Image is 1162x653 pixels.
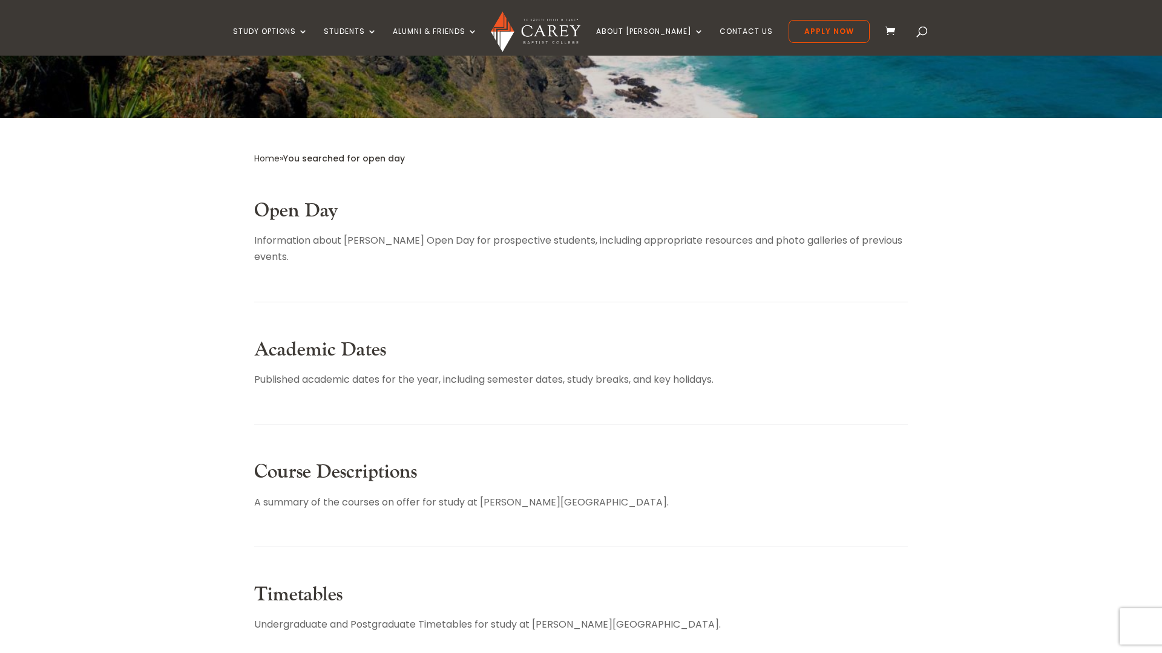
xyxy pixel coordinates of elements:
a: Timetables [254,582,343,607]
span: You searched for open day [283,152,405,164]
p: Published academic dates for the year, including semester dates, study breaks, and key holidays. [254,371,908,388]
img: Carey Baptist College [491,11,580,52]
a: Students [324,27,377,56]
a: Course Descriptions [254,460,417,484]
a: Academic Dates [254,337,386,362]
p: Information about [PERSON_NAME] Open Day for prospective students, including appropriate resource... [254,232,908,265]
a: Alumni & Friends [393,27,478,56]
a: Apply Now [789,20,870,43]
a: Open Day [254,198,338,223]
p: Undergraduate and Postgraduate Timetables for study at [PERSON_NAME][GEOGRAPHIC_DATA]. [254,616,908,632]
a: Contact Us [720,27,773,56]
a: Study Options [233,27,308,56]
p: A summary of the courses on offer for study at [PERSON_NAME][GEOGRAPHIC_DATA]. [254,494,908,510]
span: » [254,152,405,164]
a: Home [254,152,280,164]
a: About [PERSON_NAME] [596,27,704,56]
